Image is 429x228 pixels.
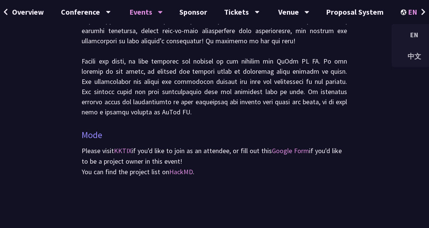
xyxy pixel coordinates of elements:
[170,167,193,176] a: HackMD
[82,146,347,167] p: Please visit if you'd like to join as an attendee, or fill out this if you'd like to be a project...
[82,128,103,142] p: Mode
[82,167,347,177] p: You can find the project list on .
[272,146,309,155] a: Google Form
[114,146,132,155] a: KKTIX
[401,9,408,15] img: Locale Icon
